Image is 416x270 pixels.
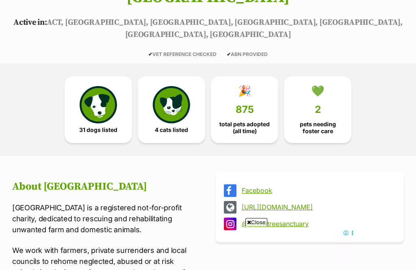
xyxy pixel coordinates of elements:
img: petrescue-icon-eee76f85a60ef55c4a1927667547b313a7c0e82042636edf73dce9c88f694885.svg [80,86,117,123]
div: 🎉 [238,85,251,97]
icon: ✔ [148,51,152,57]
h2: About [GEOGRAPHIC_DATA] [12,181,200,193]
span: Active in: [13,17,47,28]
iframe: Advertisement [60,229,356,266]
span: 875 [236,104,254,115]
a: 31 dogs listed [65,76,132,143]
span: total pets adopted (all time) [218,121,271,134]
p: [GEOGRAPHIC_DATA] is a registered not-for-profit charity, dedicated to rescuing and rehabilitatin... [12,202,200,235]
a: 4 cats listed [138,76,205,143]
a: 🎉 875 total pets adopted (all time) [211,76,278,143]
a: Facebook [242,187,392,194]
a: @willowtreesanctuary [242,220,392,227]
a: 💚 2 pets needing foster care [284,76,351,143]
a: [URL][DOMAIN_NAME] [242,203,392,211]
span: 4 cats listed [155,127,188,133]
icon: ✔ [227,51,231,57]
span: VET REFERENCE CHECKED [148,51,217,57]
span: pets needing foster care [291,121,344,134]
span: ABN PROVIDED [227,51,268,57]
span: Close [245,218,267,226]
span: 2 [315,104,321,115]
span: 31 dogs listed [79,127,117,133]
img: cat-icon-068c71abf8fe30c970a85cd354bc8e23425d12f6e8612795f06af48be43a487a.svg [153,86,190,123]
div: 💚 [311,85,324,97]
